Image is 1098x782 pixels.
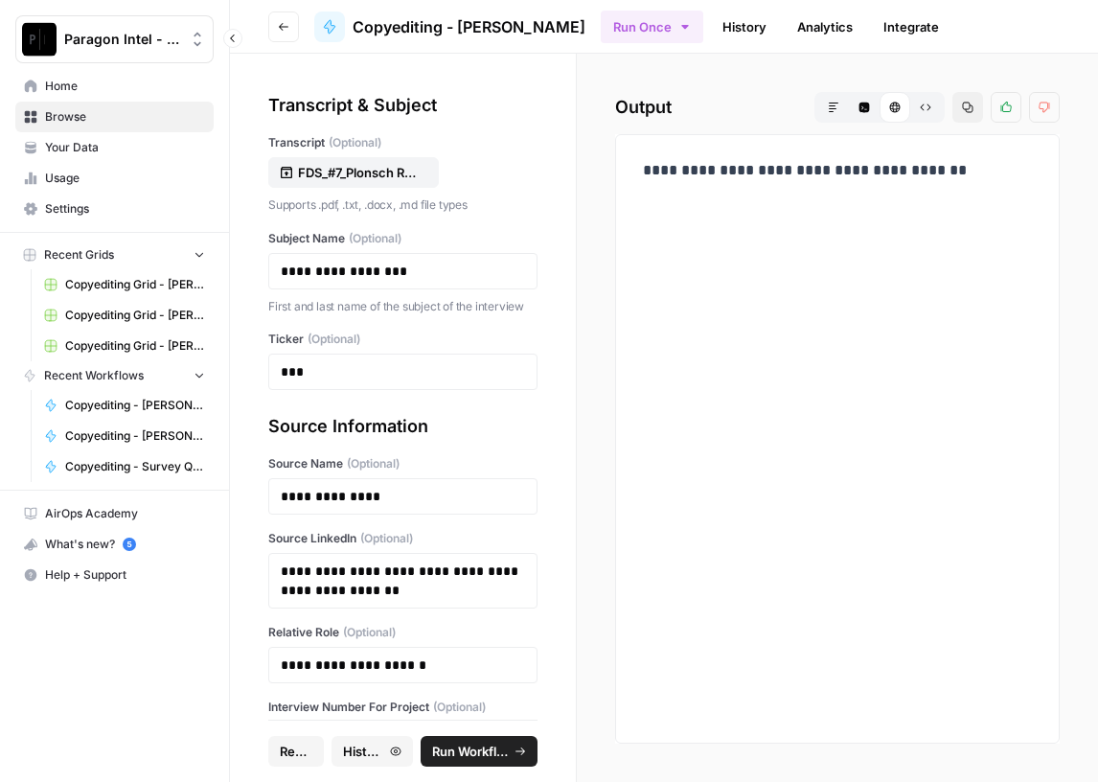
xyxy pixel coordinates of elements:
[15,15,214,63] button: Workspace: Paragon Intel - Copyediting
[44,246,114,264] span: Recent Grids
[433,699,486,716] span: (Optional)
[15,163,214,194] a: Usage
[615,92,1060,123] h2: Output
[786,11,864,42] a: Analytics
[280,742,312,761] span: Reset
[308,331,360,348] span: (Optional)
[35,300,214,331] a: Copyediting Grid - [PERSON_NAME]
[15,560,214,590] button: Help + Support
[16,530,213,559] div: What's new?
[15,71,214,102] a: Home
[268,92,538,119] div: Transcript & Subject
[268,699,538,716] label: Interview Number For Project
[22,22,57,57] img: Paragon Intel - Copyediting Logo
[329,134,381,151] span: (Optional)
[65,458,205,475] span: Copyediting - Survey Questions - [PERSON_NAME]
[45,200,205,218] span: Settings
[268,297,538,316] p: First and last name of the subject of the interview
[45,566,205,584] span: Help + Support
[126,540,131,549] text: 5
[349,230,401,247] span: (Optional)
[15,194,214,224] a: Settings
[268,736,324,767] button: Reset
[64,30,180,49] span: Paragon Intel - Copyediting
[711,11,778,42] a: History
[45,78,205,95] span: Home
[15,241,214,269] button: Recent Grids
[15,102,214,132] a: Browse
[15,498,214,529] a: AirOps Academy
[35,421,214,451] a: Copyediting - [PERSON_NAME]
[601,11,703,43] button: Run Once
[268,230,538,247] label: Subject Name
[65,337,205,355] span: Copyediting Grid - [PERSON_NAME]
[360,530,413,547] span: (Optional)
[268,455,538,472] label: Source Name
[65,427,205,445] span: Copyediting - [PERSON_NAME]
[15,361,214,390] button: Recent Workflows
[872,11,950,42] a: Integrate
[268,530,538,547] label: Source LinkedIn
[45,108,205,126] span: Browse
[343,624,396,641] span: (Optional)
[268,195,538,215] p: Supports .pdf, .txt, .docx, .md file types
[268,331,538,348] label: Ticker
[268,413,538,440] div: Source Information
[44,367,144,384] span: Recent Workflows
[332,736,413,767] button: History
[421,736,538,767] button: Run Workflow
[45,139,205,156] span: Your Data
[35,269,214,300] a: Copyediting Grid - [PERSON_NAME]
[432,742,509,761] span: Run Workflow
[45,505,205,522] span: AirOps Academy
[35,390,214,421] a: Copyediting - [PERSON_NAME]
[268,157,439,188] button: FDS_#7_Plonsch Raw Transcript.docx
[15,529,214,560] button: What's new? 5
[35,451,214,482] a: Copyediting - Survey Questions - [PERSON_NAME]
[298,163,421,182] p: FDS_#7_Plonsch Raw Transcript.docx
[15,132,214,163] a: Your Data
[65,276,205,293] span: Copyediting Grid - [PERSON_NAME]
[65,307,205,324] span: Copyediting Grid - [PERSON_NAME]
[353,15,585,38] span: Copyediting - [PERSON_NAME]
[268,134,538,151] label: Transcript
[65,397,205,414] span: Copyediting - [PERSON_NAME]
[45,170,205,187] span: Usage
[347,455,400,472] span: (Optional)
[268,624,538,641] label: Relative Role
[343,742,384,761] span: History
[123,538,136,551] a: 5
[35,331,214,361] a: Copyediting Grid - [PERSON_NAME]
[314,11,585,42] a: Copyediting - [PERSON_NAME]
